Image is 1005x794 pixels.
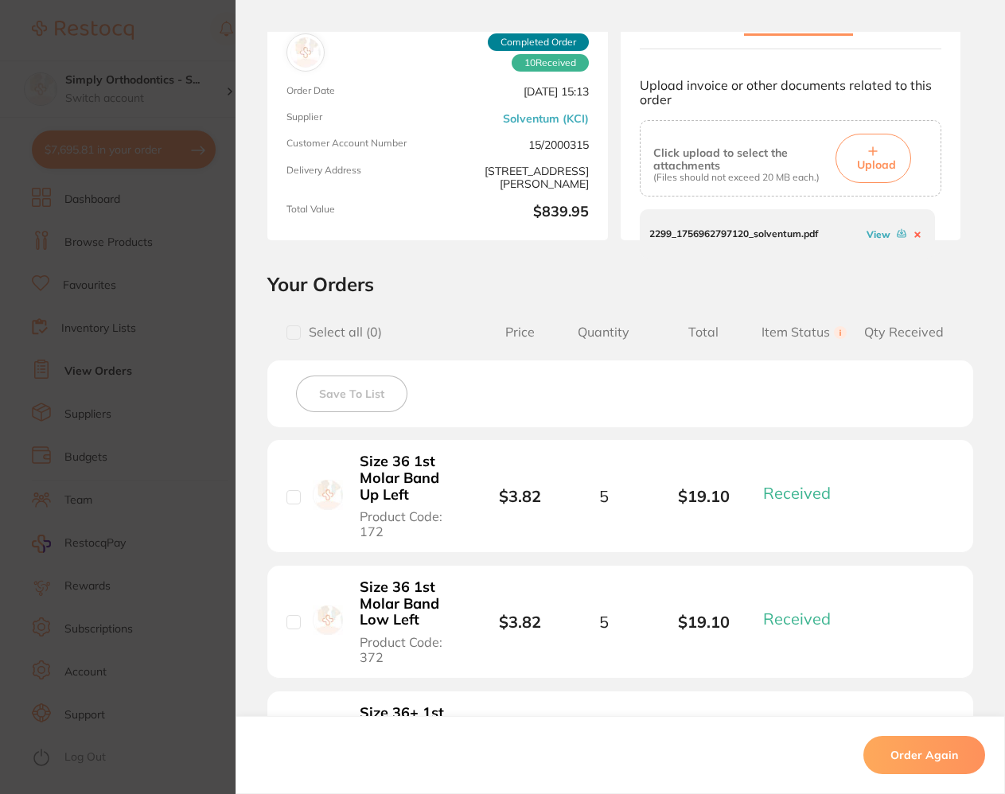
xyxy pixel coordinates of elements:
b: $3.82 [499,486,541,506]
b: $839.95 [444,204,589,221]
img: Solventum (KCI) [290,37,321,68]
b: $19.10 [653,613,754,631]
b: $19.10 [653,487,754,505]
button: Received [758,483,850,503]
span: Order Date [286,85,431,99]
button: Upload [836,134,911,183]
img: Size 36 1st Molar Band Up Left [313,480,343,510]
span: [STREET_ADDRESS][PERSON_NAME] [444,165,589,191]
span: Qty Received [854,325,954,340]
span: Product Code: 172 [360,509,458,539]
span: Completed Order [488,33,589,51]
p: Upload invoice or other documents related to this order [640,78,942,107]
span: 5 [599,613,609,631]
button: Size 36+ 1st Molar Band Up Right Product Code: 273 [355,704,463,791]
b: Size 36 1st Molar Band Low Left [360,579,458,629]
span: Price [487,325,554,340]
button: Save To List [296,376,407,412]
span: Received [763,483,831,503]
b: Size 36+ 1st Molar Band Up Right [360,705,458,754]
span: Total Value [286,204,431,221]
span: Product Code: 372 [360,635,458,664]
button: Received [758,609,850,629]
b: Size 36 1st Molar Band Up Left [360,453,458,503]
p: 2299_1756962797120_solventum.pdf [649,228,818,239]
button: Size 36 1st Molar Band Up Left Product Code: 172 [355,453,463,539]
span: Received [763,609,831,629]
span: Quantity [554,325,654,340]
img: Size 36 1st Molar Band Low Left [313,605,343,636]
span: [DATE] 15:13 [444,85,589,99]
a: Solventum (KCI) [503,112,589,125]
span: Item Status [754,325,854,340]
span: Upload [857,158,896,172]
span: Customer Account Number [286,138,431,151]
span: Delivery Address [286,165,431,191]
a: View [867,228,890,240]
p: Click upload to select the attachments [653,146,836,172]
h2: Your Orders [267,272,973,296]
p: (Files should not exceed 20 MB each.) [653,172,836,183]
span: Received [512,54,589,72]
span: 5 [599,487,609,505]
span: Total [653,325,754,340]
button: Size 36 1st Molar Band Low Left Product Code: 372 [355,578,463,665]
b: $3.82 [499,612,541,632]
button: Order Again [863,736,985,774]
span: 15/2000315 [444,138,589,151]
span: Select all ( 0 ) [301,325,382,340]
span: Supplier [286,111,431,125]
